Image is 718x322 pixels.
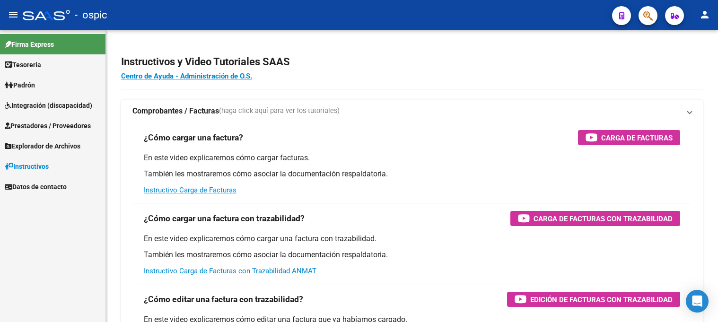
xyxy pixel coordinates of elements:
a: Instructivo Carga de Facturas [144,186,236,194]
p: En este video explicaremos cómo cargar facturas. [144,153,680,163]
span: Padrón [5,80,35,90]
span: - ospic [75,5,107,26]
a: Instructivo Carga de Facturas con Trazabilidad ANMAT [144,267,316,275]
button: Carga de Facturas [578,130,680,145]
mat-expansion-panel-header: Comprobantes / Facturas(haga click aquí para ver los tutoriales) [121,100,703,122]
span: (haga click aquí para ver los tutoriales) [219,106,340,116]
span: Integración (discapacidad) [5,100,92,111]
h2: Instructivos y Video Tutoriales SAAS [121,53,703,71]
strong: Comprobantes / Facturas [132,106,219,116]
p: En este video explicaremos cómo cargar una factura con trazabilidad. [144,234,680,244]
h3: ¿Cómo cargar una factura? [144,131,243,144]
p: También les mostraremos cómo asociar la documentación respaldatoria. [144,250,680,260]
span: Instructivos [5,161,49,172]
h3: ¿Cómo editar una factura con trazabilidad? [144,293,303,306]
mat-icon: person [699,9,710,20]
span: Carga de Facturas [601,132,673,144]
button: Carga de Facturas con Trazabilidad [510,211,680,226]
mat-icon: menu [8,9,19,20]
span: Firma Express [5,39,54,50]
span: Datos de contacto [5,182,67,192]
p: También les mostraremos cómo asociar la documentación respaldatoria. [144,169,680,179]
a: Centro de Ayuda - Administración de O.S. [121,72,252,80]
button: Edición de Facturas con Trazabilidad [507,292,680,307]
div: Open Intercom Messenger [686,290,709,313]
h3: ¿Cómo cargar una factura con trazabilidad? [144,212,305,225]
span: Tesorería [5,60,41,70]
span: Prestadores / Proveedores [5,121,91,131]
span: Carga de Facturas con Trazabilidad [534,213,673,225]
span: Edición de Facturas con Trazabilidad [530,294,673,305]
span: Explorador de Archivos [5,141,80,151]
